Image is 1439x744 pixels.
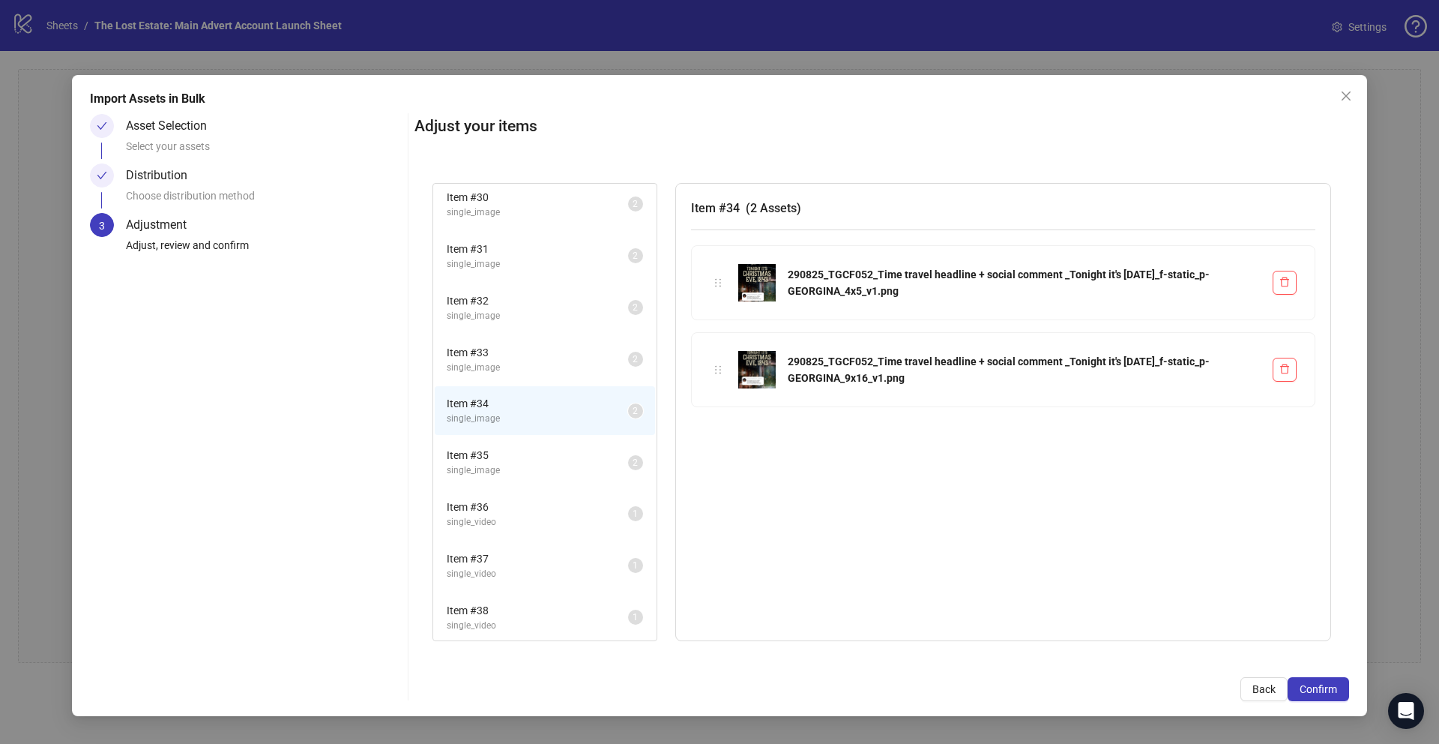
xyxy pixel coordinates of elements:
[126,213,199,237] div: Adjustment
[1300,683,1337,695] span: Confirm
[713,277,723,288] span: holder
[628,248,643,263] sup: 2
[628,352,643,367] sup: 2
[447,412,628,426] span: single_image
[1240,677,1288,701] button: Back
[1334,84,1358,108] button: Close
[99,220,105,232] span: 3
[97,121,107,131] span: check
[746,201,801,215] span: ( 2 Assets )
[447,567,628,581] span: single_video
[1252,683,1276,695] span: Back
[97,170,107,181] span: check
[633,508,638,519] span: 1
[710,361,726,378] div: holder
[1340,90,1352,102] span: close
[447,361,628,375] span: single_image
[633,406,638,416] span: 2
[1273,358,1297,382] button: Delete
[447,602,628,619] span: Item # 38
[447,309,628,323] span: single_image
[447,447,628,463] span: Item # 35
[447,619,628,633] span: single_video
[126,187,402,213] div: Choose distribution method
[447,257,628,271] span: single_image
[447,241,628,257] span: Item # 31
[633,612,638,622] span: 1
[414,114,1349,139] h2: Adjust your items
[447,499,628,515] span: Item # 36
[126,237,402,262] div: Adjust, review and confirm
[447,292,628,309] span: Item # 32
[447,205,628,220] span: single_image
[628,506,643,521] sup: 1
[126,138,402,163] div: Select your assets
[633,250,638,261] span: 2
[447,515,628,529] span: single_video
[126,114,219,138] div: Asset Selection
[1279,364,1290,374] span: delete
[1279,277,1290,287] span: delete
[788,266,1261,299] div: 290825_TGCF052_Time travel headline + social comment _Tonight it's [DATE]_f-static_p-GEORGINA_4x5...
[710,274,726,291] div: holder
[633,560,638,571] span: 1
[633,457,638,468] span: 2
[713,364,723,375] span: holder
[1288,677,1349,701] button: Confirm
[447,189,628,205] span: Item # 30
[447,344,628,361] span: Item # 33
[447,395,628,412] span: Item # 34
[628,558,643,573] sup: 1
[691,199,1315,217] h3: Item # 34
[633,302,638,313] span: 2
[633,199,638,209] span: 2
[90,90,1349,108] div: Import Assets in Bulk
[447,550,628,567] span: Item # 37
[628,196,643,211] sup: 2
[628,455,643,470] sup: 2
[628,300,643,315] sup: 2
[738,351,776,388] img: 290825_TGCF052_Time travel headline + social comment _Tonight it's Christmas Eve_f-static_p-GEORG...
[628,610,643,625] sup: 1
[738,264,776,301] img: 290825_TGCF052_Time travel headline + social comment _Tonight it's Christmas Eve_f-static_p-GEORG...
[126,163,199,187] div: Distribution
[1273,271,1297,295] button: Delete
[788,353,1261,386] div: 290825_TGCF052_Time travel headline + social comment _Tonight it's [DATE]_f-static_p-GEORGINA_9x1...
[628,403,643,418] sup: 2
[633,354,638,364] span: 2
[447,463,628,478] span: single_image
[1388,693,1424,729] div: Open Intercom Messenger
